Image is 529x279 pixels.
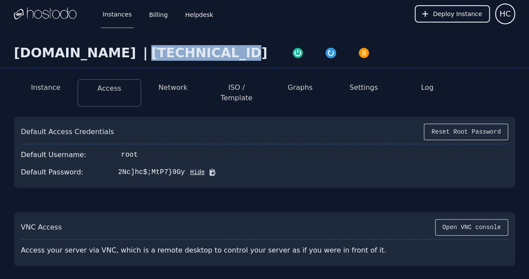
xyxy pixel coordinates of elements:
div: [DOMAIN_NAME] [14,45,140,61]
button: Network [158,82,187,93]
span: Deploy Instance [433,10,482,18]
div: root [121,150,138,160]
div: [TECHNICAL_ID] [151,45,267,61]
button: Open VNC console [435,219,508,236]
button: Hide [185,168,205,177]
button: Power On [281,45,314,59]
button: Reset Root Password [424,124,508,140]
span: HC [499,8,511,20]
button: Log [421,82,434,93]
button: Graphs [288,82,313,93]
div: 2Nc]hc$;MtP7}9Gy [118,167,185,177]
div: VNC Access [21,222,62,233]
div: Default Access Credentials [21,127,114,137]
div: | [140,45,151,61]
button: ISO / Template [212,82,261,103]
img: Logo [14,7,77,20]
button: Access [97,83,121,94]
button: Settings [349,82,378,93]
button: Restart [314,45,347,59]
button: Power Off [347,45,380,59]
button: User menu [495,3,515,24]
img: Restart [325,47,337,59]
div: Access your server via VNC, which is a remote desktop to control your server as if you were in fr... [21,242,410,259]
img: Power Off [358,47,370,59]
div: Default Username: [21,150,87,160]
button: Instance [31,82,60,93]
button: Deploy Instance [415,5,490,23]
div: Default Password: [21,167,83,177]
img: Power On [292,47,304,59]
